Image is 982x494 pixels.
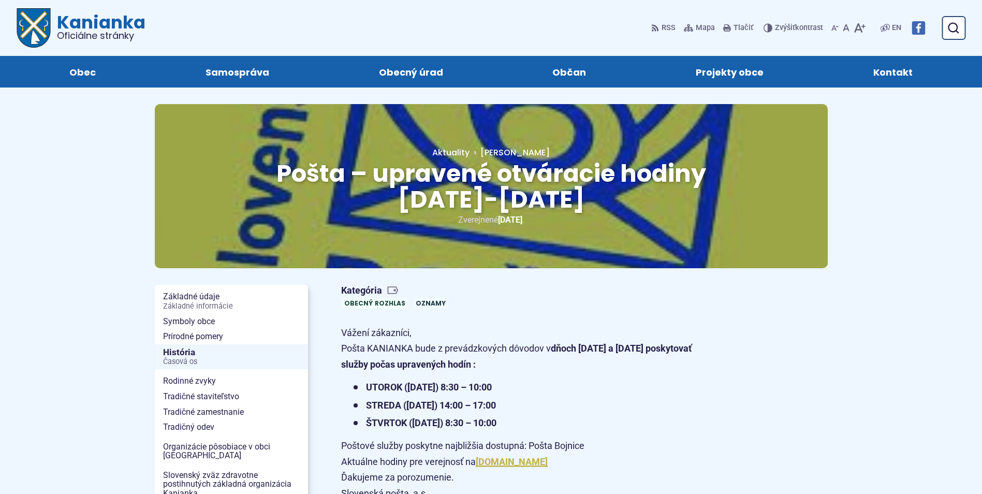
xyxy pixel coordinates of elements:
strong: ŠTVRTOK ( [366,417,496,428]
button: Tlačiť [721,17,755,39]
span: Prírodné pomery [163,329,300,344]
a: Logo Kanianka, prejsť na domovskú stránku. [17,8,145,48]
a: RSS [651,17,678,39]
a: [PERSON_NAME] [470,147,550,158]
p: Vážení zákazníci, Pošta KANIANKA bude z prevádzkových dôvodov v [341,325,709,373]
a: Základné údajeZákladné informácie [155,289,308,313]
strong: STREDA ([DATE]) 14:00 – 17:00 [366,400,496,411]
span: Rodinné zvyky [163,373,300,389]
span: [DATE] [498,215,522,225]
p: Zverejnené . [188,213,795,227]
a: Rodinné zvyky [155,373,308,389]
a: Organizácie pôsobiace v obci [GEOGRAPHIC_DATA] [155,439,308,463]
span: Tradičný odev [163,419,300,435]
a: Tradičné zamestnanie [155,404,308,420]
strong: [DATE]) 8:30 – 10:00 [412,417,496,428]
a: Tradičné staviteľstvo [155,389,308,404]
span: kontrast [775,24,823,33]
span: [PERSON_NAME] [480,147,550,158]
span: Obec [69,56,96,88]
a: EN [890,22,903,34]
span: Zvýšiť [775,23,795,32]
a: Obecný úrad [334,56,488,88]
span: Tlačiť [734,24,753,33]
a: Obec [25,56,140,88]
span: Samospráva [206,56,269,88]
strong: dňoch [DATE] a [DATE] poskytovať služby počas upravených hodín : [341,343,692,370]
button: Zväčšiť veľkosť písma [852,17,868,39]
span: Mapa [696,22,715,34]
span: Tradičné zamestnanie [163,404,300,420]
span: EN [892,22,901,34]
a: Symboly obce [155,314,308,329]
a: HistóriaČasová os [155,344,308,370]
span: Základné údaje [163,289,300,313]
a: Samospráva [161,56,314,88]
span: Symboly obce [163,314,300,329]
a: Tradičný odev [155,419,308,435]
span: Obecný úrad [379,56,443,88]
strong: UTOROK ([DATE]) 8:30 – 10:00 [366,382,492,393]
img: Prejsť na domovskú stránku [17,8,51,48]
button: Zmenšiť veľkosť písma [829,17,841,39]
a: Oznamy [413,298,449,309]
a: Projekty obce [651,56,808,88]
img: Prejsť na Facebook stránku [912,21,925,35]
a: Kontakt [829,56,957,88]
span: Občan [552,56,586,88]
button: Nastaviť pôvodnú veľkosť písma [841,17,852,39]
span: Projekty obce [696,56,764,88]
a: [DOMAIN_NAME] [476,456,548,467]
span: História [163,344,300,370]
a: Prírodné pomery [155,329,308,344]
a: Aktuality [432,147,470,158]
span: Kontakt [873,56,913,88]
span: RSS [662,22,676,34]
button: Zvýšiťkontrast [764,17,825,39]
a: Mapa [682,17,717,39]
span: Časová os [163,358,300,366]
span: Kanianka [51,13,145,40]
a: Obecný rozhlas [341,298,408,309]
span: Tradičné staviteľstvo [163,389,300,404]
span: Pošta – upravené otváracie hodiny [DATE]-[DATE] [276,157,706,216]
span: Základné informácie [163,302,300,311]
span: Organizácie pôsobiace v obci [GEOGRAPHIC_DATA] [163,439,300,463]
a: Občan [508,56,631,88]
span: Kategória [341,285,453,297]
span: Oficiálne stránky [57,31,145,40]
